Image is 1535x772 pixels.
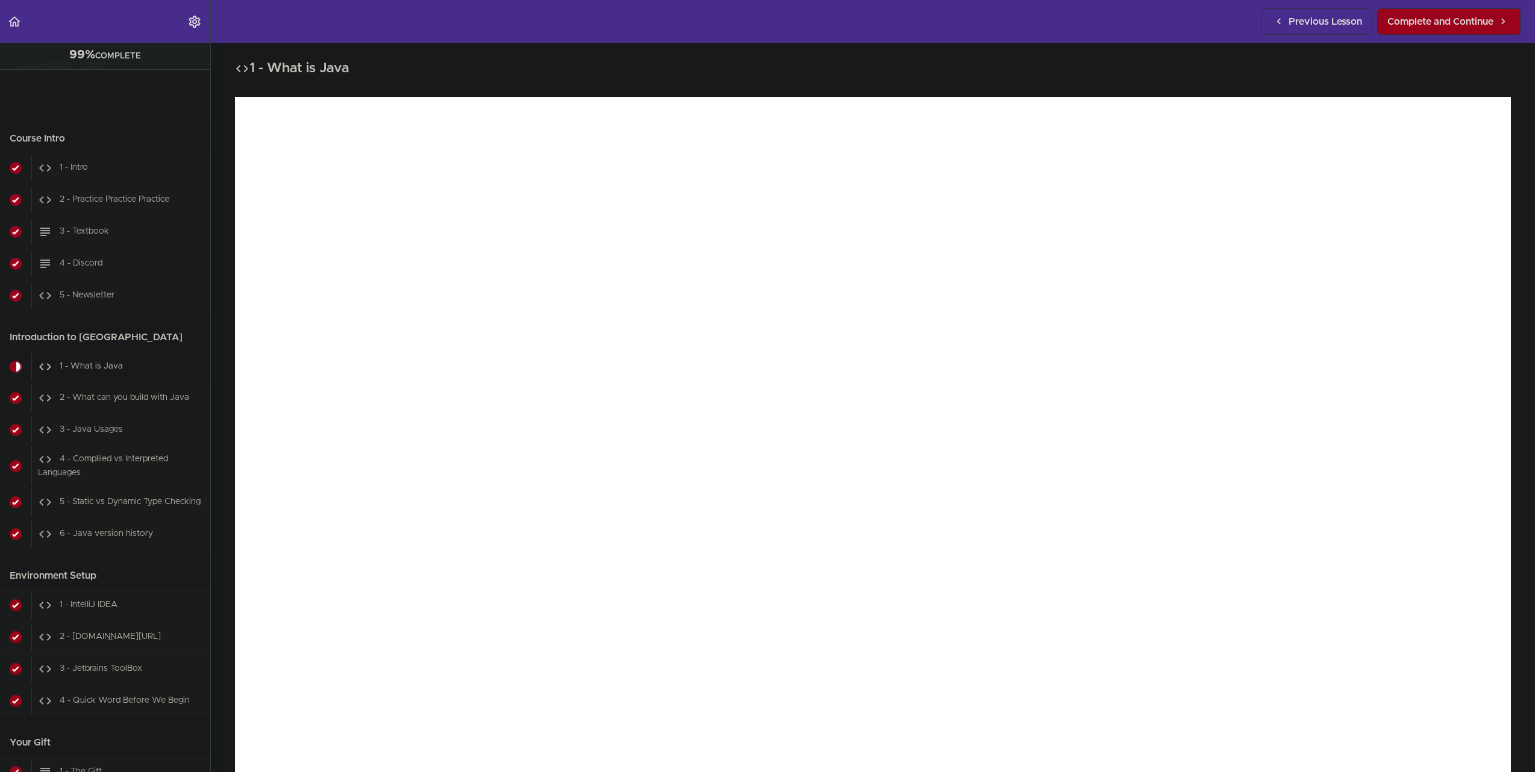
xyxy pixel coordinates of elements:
[187,14,202,29] svg: Settings Menu
[60,362,123,370] span: 1 - What is Java
[1387,14,1493,29] span: Complete and Continue
[1289,14,1362,29] span: Previous Lesson
[60,632,161,641] span: 2 - [DOMAIN_NAME][URL]
[60,227,109,235] span: 3 - Textbook
[1261,8,1372,35] a: Previous Lesson
[60,497,201,506] span: 5 - Static vs Dynamic Type Checking
[60,600,117,609] span: 1 - IntelliJ IDEA
[60,163,88,172] span: 1 - Intro
[60,529,153,538] span: 6 - Java version history
[38,455,168,477] span: 4 - Compliled vs Interpreted Languages
[1377,8,1521,35] a: Complete and Continue
[60,664,142,673] span: 3 - Jetbrains ToolBox
[235,58,1511,79] h2: 1 - What is Java
[60,259,102,267] span: 4 - Discord
[7,14,22,29] svg: Back to course curriculum
[69,49,95,61] span: 99%
[60,291,114,299] span: 5 - Newsletter
[60,195,169,204] span: 2 - Practice Practice Practice
[60,393,189,402] span: 2 - What can you build with Java
[60,425,123,434] span: 3 - Java Usages
[15,48,195,63] div: COMPLETE
[60,696,190,705] span: 4 - Quick Word Before We Begin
